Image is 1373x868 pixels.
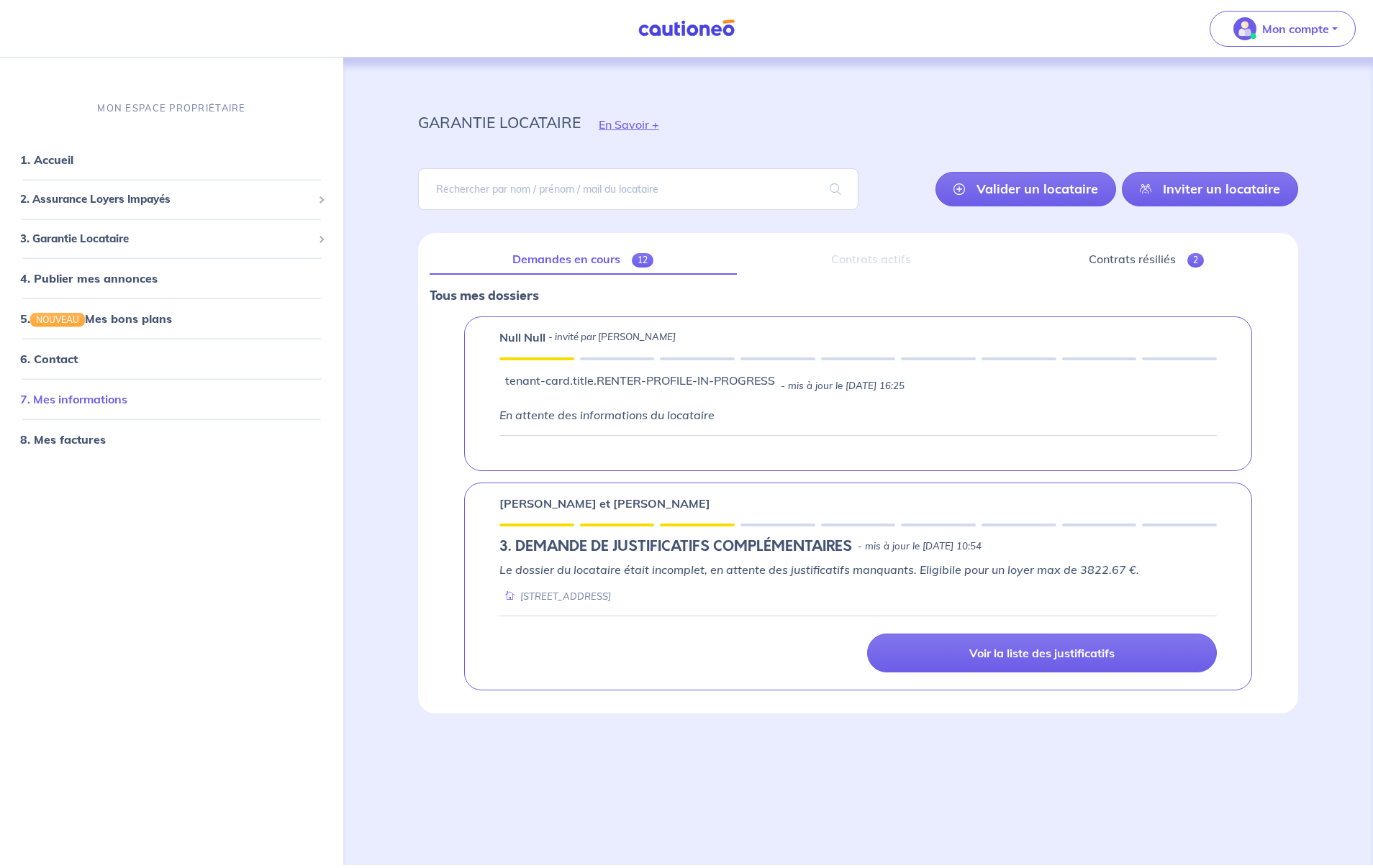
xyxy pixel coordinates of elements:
[20,271,158,285] a: 4. Publier mes annonces
[6,304,337,333] div: 5.NOUVEAUMes bons plans
[6,344,337,373] div: 6. Contact
[6,186,337,214] div: 2. Assurance Loyers Impayés
[632,253,653,268] span: 12
[499,562,1139,577] em: Le dossier du locataire était incomplet, en attente des justificatifs manquants. Eligibile pour u...
[6,145,337,174] div: 1. Accueil
[430,245,737,275] a: Demandes en cours12
[418,109,581,135] p: garantie locataire
[1122,172,1298,206] a: Inviter un locataire
[581,104,677,145] button: En Savoir +
[6,224,337,252] div: 3. Garantie Locataire
[499,372,1217,401] div: state: RENTER-PROFILE-IN-PROGRESS, Context: IN-LANDLORD,IN-LANDLORD-NO-CERTIFICATE
[1187,253,1204,268] span: 2
[20,152,73,167] a: 1. Accueil
[418,168,858,210] input: Rechercher par nom / prénom / mail du locataire
[6,425,337,454] div: 8. Mes factures
[20,311,172,326] a: 5.NOUVEAUMes bons plans
[969,646,1115,660] p: Voir la liste des justificatifs
[20,191,312,208] span: 2. Assurance Loyers Impayés
[6,264,337,293] div: 4. Publier mes annonces
[430,286,1287,305] p: Tous mes dossiers
[499,329,545,346] p: Null Null
[97,101,245,115] p: MON ESPACE PROPRIÉTAIRE
[499,590,611,603] div: [STREET_ADDRESS]
[867,634,1218,672] a: Voir la liste des justificatifs
[858,539,982,554] p: - mis à jour le [DATE] 10:54
[499,495,710,512] p: [PERSON_NAME] et [PERSON_NAME]
[20,432,106,447] a: 8. Mes factures
[6,385,337,414] div: 7. Mes informations
[1005,245,1287,275] a: Contrats résiliés2
[1233,17,1256,40] img: illu_account_valid_menu.svg
[505,372,775,389] p: tenant-card.title.RENTER-PROFILE-IN-PROGRESS
[935,172,1116,206] a: Valider un locataire
[499,538,1217,555] div: state: RENTER-DOCUMENTS-INCOMPLETE, Context: IN-LANDLORD,IN-LANDLORD-NO-CERTIFICATE
[812,169,858,209] span: search
[20,392,127,406] a: 7. Mes informations
[548,330,676,344] p: - invité par [PERSON_NAME]
[20,230,312,247] span: 3. Garantie Locataire
[20,352,78,366] a: 6. Contact
[633,19,740,37] img: Cautioneo
[1210,11,1356,47] button: illu_account_valid_menu.svgMon compte
[1262,20,1329,37] p: Mon compte
[499,538,852,555] h5: 3. DEMANDE DE JUSTIFICATIFS COMPLÉMENTAIRES
[499,408,715,422] em: En attente des informations du locataire
[781,379,905,393] p: - mis à jour le [DATE] 16:25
